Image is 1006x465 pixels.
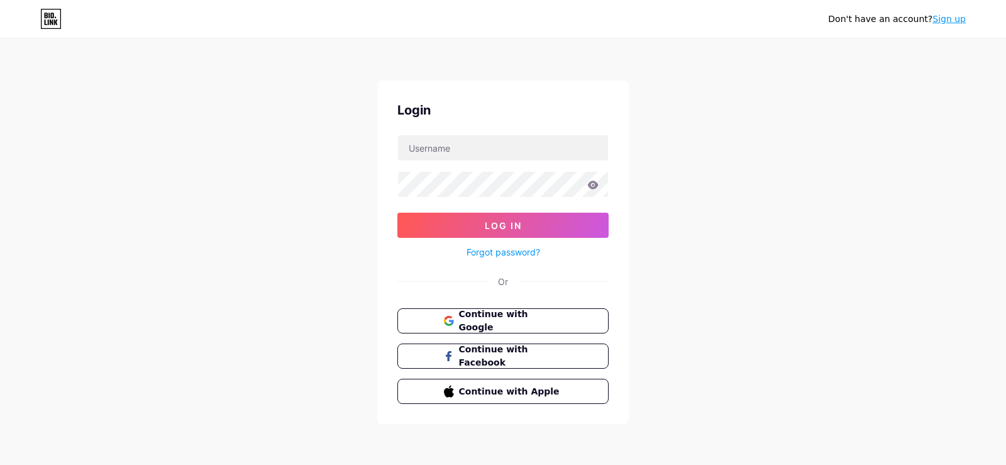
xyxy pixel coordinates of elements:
a: Sign up [932,14,966,24]
span: Log In [485,220,522,231]
input: Username [398,135,608,160]
span: Continue with Google [459,308,563,334]
div: Login [397,101,609,120]
button: Continue with Apple [397,379,609,404]
button: Log In [397,213,609,238]
div: Or [498,275,508,288]
span: Continue with Facebook [459,343,563,369]
span: Continue with Apple [459,385,563,398]
a: Forgot password? [467,245,540,259]
div: Don't have an account? [828,13,966,26]
button: Continue with Facebook [397,344,609,369]
button: Continue with Google [397,308,609,333]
